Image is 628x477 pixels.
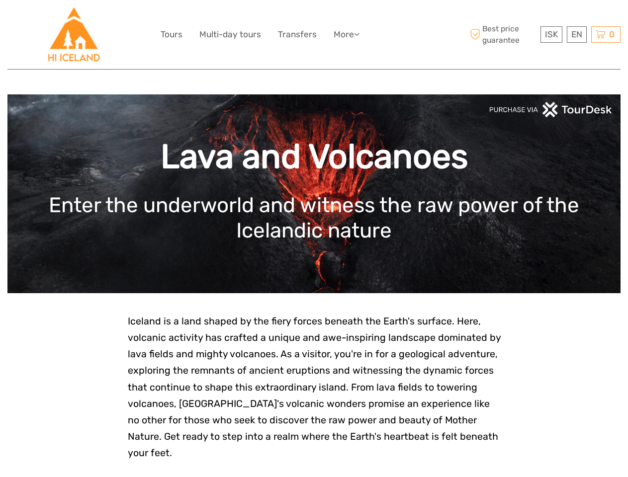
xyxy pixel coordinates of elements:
[545,29,558,39] span: ISK
[489,102,613,117] img: PurchaseViaTourDeskwhite.png
[22,193,606,243] h1: Enter the underworld and witness the raw power of the Icelandic nature
[278,27,317,42] a: Transfers
[567,26,587,43] div: EN
[22,137,606,177] h1: Lava and Volcanoes
[467,23,538,45] span: Best price guarantee
[334,27,359,42] a: More
[128,316,501,459] span: Iceland is a land shaped by the fiery forces beneath the Earth's surface. Here, volcanic activity...
[608,29,616,39] span: 0
[47,7,101,62] img: Hostelling International
[161,27,182,42] a: Tours
[199,27,261,42] a: Multi-day tours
